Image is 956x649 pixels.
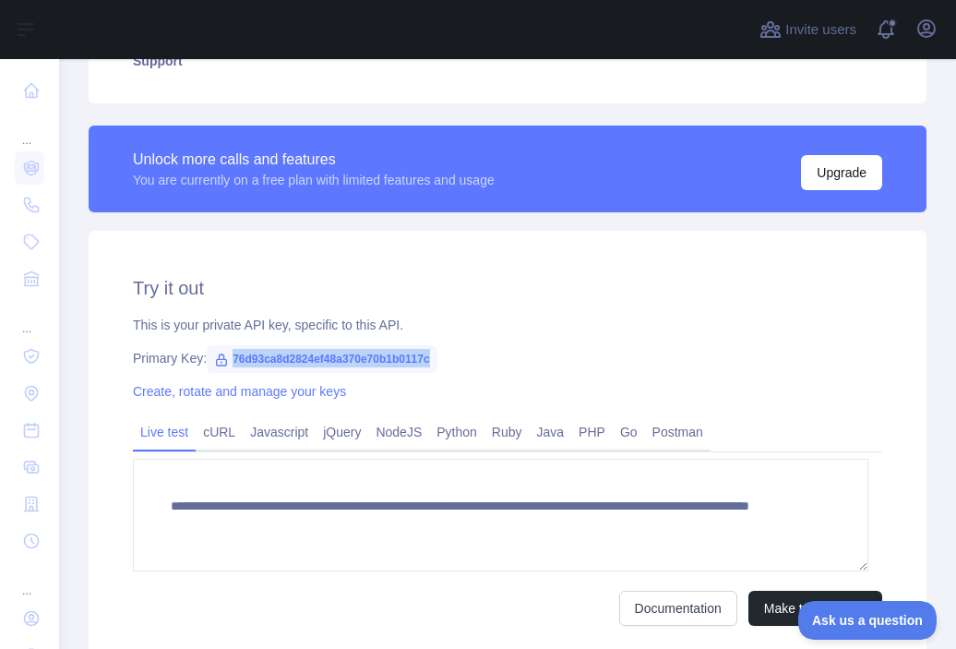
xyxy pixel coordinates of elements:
a: jQuery [316,417,368,447]
a: PHP [571,417,613,447]
button: Invite users [756,15,860,44]
a: Python [429,417,484,447]
a: Documentation [619,591,737,626]
div: ... [15,299,44,336]
a: NodeJS [368,417,429,447]
span: Invite users [785,19,856,41]
button: Upgrade [801,155,882,190]
span: 76d93ca8d2824ef48a370e70b1b0117c [207,345,437,373]
a: Javascript [243,417,316,447]
a: Go [613,417,645,447]
button: Make test request [748,591,882,626]
div: ... [15,561,44,598]
div: Unlock more calls and features [133,149,495,171]
iframe: Toggle Customer Support [798,601,938,640]
div: You are currently on a free plan with limited features and usage [133,171,495,189]
div: Primary Key: [133,349,882,367]
a: Live test [133,417,196,447]
div: This is your private API key, specific to this API. [133,316,882,334]
a: cURL [196,417,243,447]
a: Ruby [484,417,530,447]
div: ... [15,111,44,148]
a: Create, rotate and manage your keys [133,384,346,399]
a: Support [111,41,904,81]
a: Postman [645,417,711,447]
a: Java [530,417,572,447]
h2: Try it out [133,275,882,301]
